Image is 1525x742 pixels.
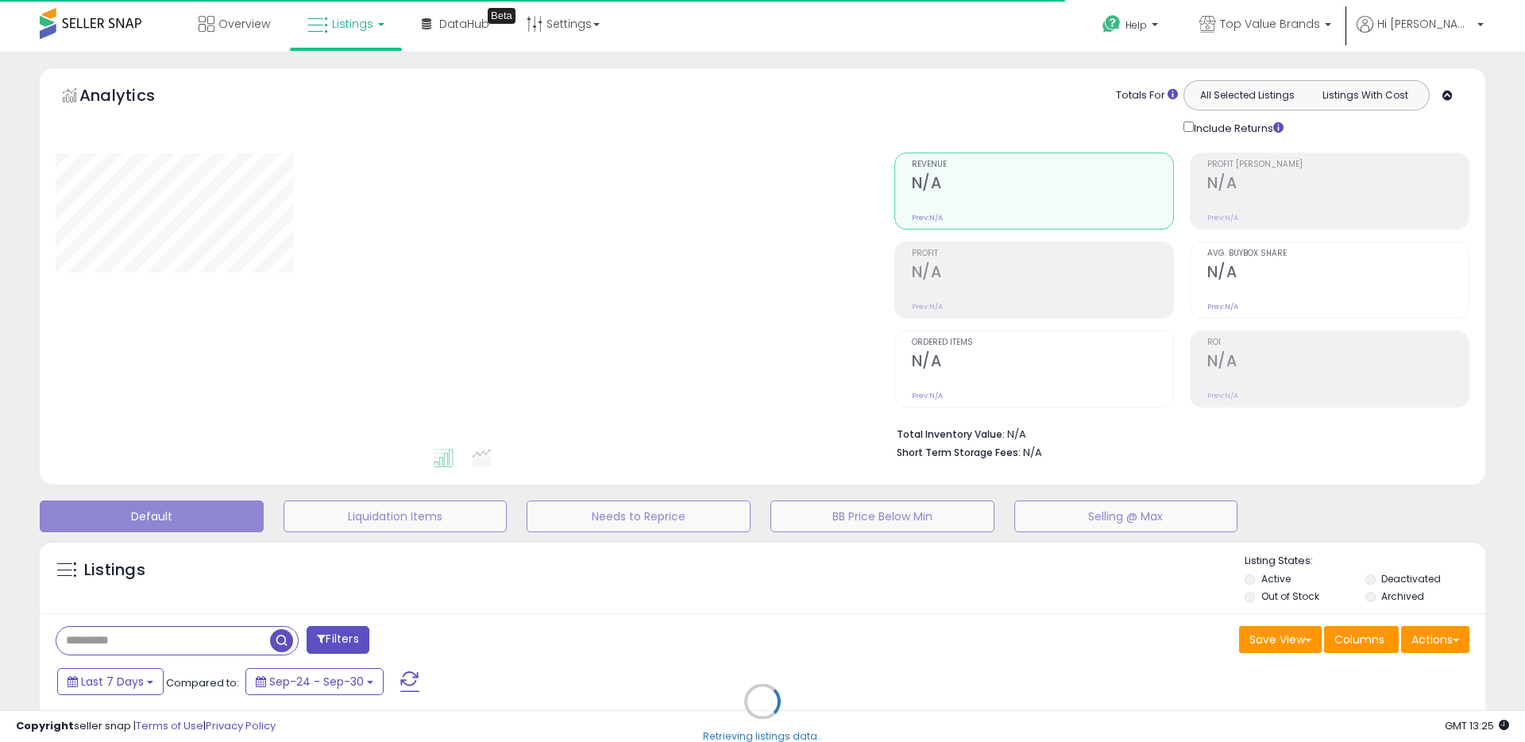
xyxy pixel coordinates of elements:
span: Avg. Buybox Share [1207,249,1469,258]
button: BB Price Below Min [770,500,994,532]
div: Tooltip anchor [488,8,515,24]
span: Ordered Items [912,338,1173,347]
div: Include Returns [1172,118,1303,137]
small: Prev: N/A [1207,391,1238,400]
small: Prev: N/A [1207,302,1238,311]
div: seller snap | | [16,719,276,734]
small: Prev: N/A [912,302,943,311]
li: N/A [897,423,1457,442]
button: Listings With Cost [1306,85,1424,106]
span: Help [1125,18,1147,32]
b: Short Term Storage Fees: [897,446,1021,459]
small: Prev: N/A [912,213,943,222]
small: Prev: N/A [1207,213,1238,222]
button: All Selected Listings [1188,85,1307,106]
small: Prev: N/A [912,391,943,400]
h5: Analytics [79,84,186,110]
a: Help [1090,2,1174,52]
button: Needs to Reprice [527,500,751,532]
span: DataHub [439,16,489,32]
span: Listings [332,16,373,32]
h2: N/A [1207,352,1469,373]
span: Hi [PERSON_NAME] [1377,16,1473,32]
i: Get Help [1102,14,1122,34]
button: Liquidation Items [284,500,508,532]
span: Profit [PERSON_NAME] [1207,160,1469,169]
b: Total Inventory Value: [897,427,1005,441]
h2: N/A [1207,174,1469,195]
h2: N/A [1207,263,1469,284]
button: Default [40,500,264,532]
span: ROI [1207,338,1469,347]
span: Overview [218,16,270,32]
span: Top Value Brands [1220,16,1320,32]
strong: Copyright [16,718,74,733]
span: Profit [912,249,1173,258]
h2: N/A [912,174,1173,195]
span: N/A [1023,445,1042,460]
h2: N/A [912,263,1173,284]
button: Selling @ Max [1014,500,1238,532]
span: Revenue [912,160,1173,169]
a: Hi [PERSON_NAME] [1357,16,1484,52]
h2: N/A [912,352,1173,373]
div: Totals For [1116,88,1178,103]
